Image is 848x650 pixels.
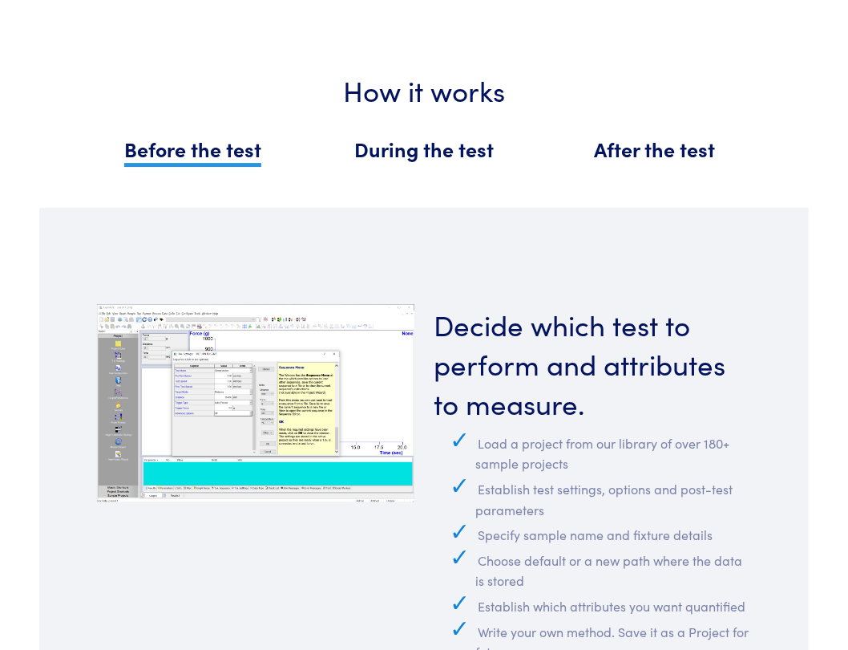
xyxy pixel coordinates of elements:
[475,520,751,546] li: Specify sample name and fixture details
[87,70,761,109] h3: How it works
[434,304,751,422] h3: Decide which test to perform and attributes to measure.
[475,546,751,591] li: Choose default or a new path where the data is stored
[354,135,494,163] span: During the test
[124,135,261,167] span: Before the test
[594,135,715,163] span: After the test
[475,591,751,617] li: Establish which attributes you want quantified
[475,429,751,474] li: Load a project from our library of over 180+ sample projects
[97,304,414,502] img: exponent-before-test.png
[475,474,751,520] li: Establish test settings, options and post-test parameters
